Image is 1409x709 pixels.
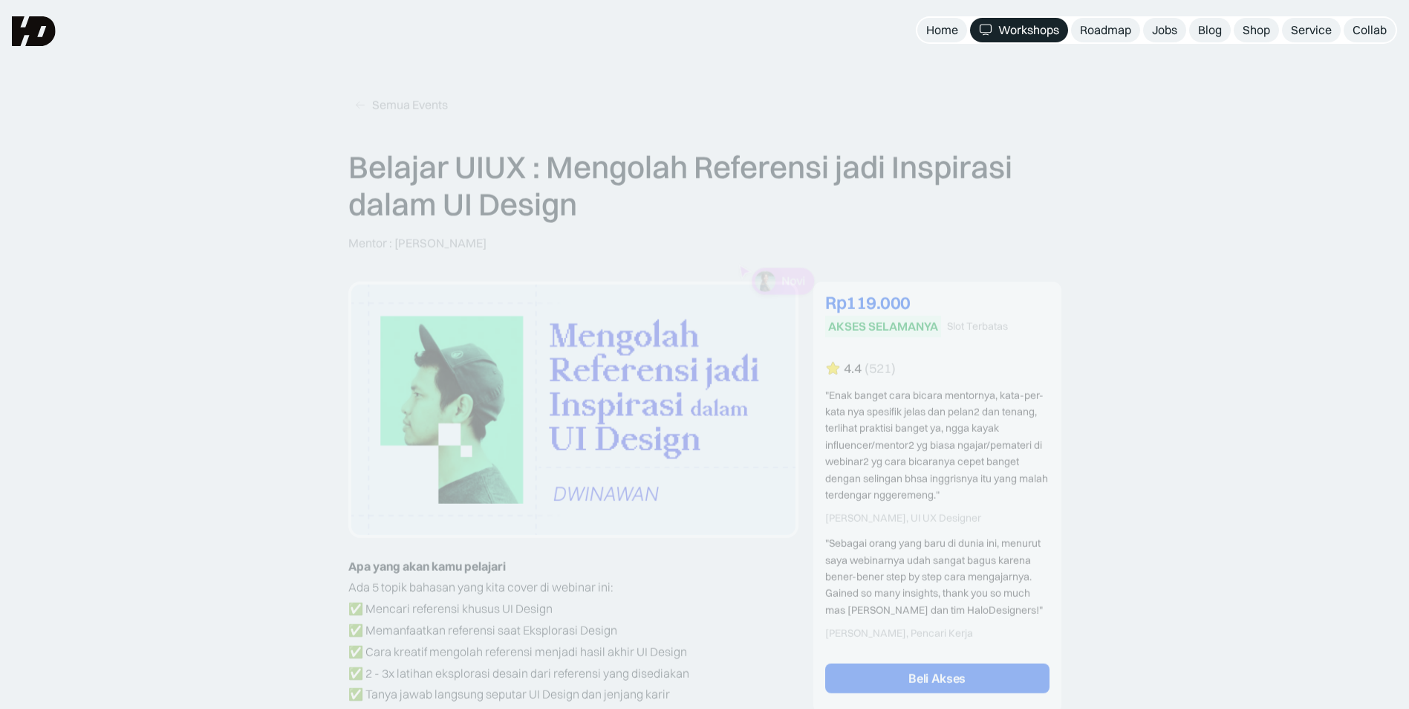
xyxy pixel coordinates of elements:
div: "Sebagai orang yang baru di dunia ini, menurut saya webinarnya udah sangat bagus karena bener-ben... [825,535,1050,618]
div: Rp119.000 [825,294,1050,311]
div: Roadmap [1080,22,1131,38]
a: Beli Akses [825,664,1050,693]
strong: Apa yang akan kamu pelajari [348,559,506,574]
div: AKSES SELAMANYA [828,319,938,334]
div: Shop [1243,22,1270,38]
div: Jobs [1152,22,1177,38]
a: Jobs [1143,18,1186,42]
a: Workshops [970,18,1068,42]
div: [PERSON_NAME], Pencari Kerja [825,627,1050,640]
a: Blog [1189,18,1231,42]
p: Mentor : [PERSON_NAME] [348,235,487,250]
a: Service [1282,18,1341,42]
a: Collab [1344,18,1396,42]
div: Semua Events [372,97,448,113]
div: Blog [1198,22,1222,38]
p: Novi [781,274,805,288]
a: Shop [1234,18,1279,42]
div: [PERSON_NAME], UI UX Designer [825,513,1050,525]
a: Semua Events [348,93,454,117]
p: ✅ Mencari referensi khusus UI Design ✅ Memanfaatkan referensi saat Eksplorasi Design ✅ Cara kreat... [348,598,798,705]
div: Home [926,22,958,38]
p: Belajar UIUX : Mengolah Referensi jadi Inspirasi dalam UI Design [348,148,1061,223]
div: (521) [865,361,896,377]
a: Roadmap [1071,18,1140,42]
div: Service [1291,22,1332,38]
div: "Enak banget cara bicara mentornya, kata-per-kata nya spesifik jelas dan pelan2 dan tenang, terli... [825,387,1050,504]
a: Home [917,18,967,42]
div: Slot Terbatas [947,320,1008,333]
div: Workshops [998,22,1059,38]
div: Collab [1353,22,1387,38]
p: Ada 5 topik bahasan yang kita cover di webinar ini: [348,577,798,599]
div: 4.4 [844,361,862,377]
